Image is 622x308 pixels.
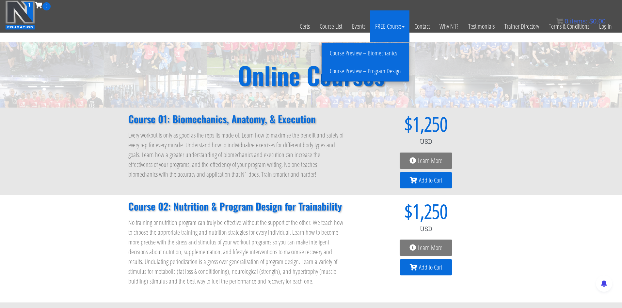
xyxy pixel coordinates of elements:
[400,240,452,256] a: Learn More
[418,244,442,251] span: Learn More
[400,153,452,169] a: Learn More
[128,201,345,211] h2: Course 02: Nutrition & Program Design for Trainability
[418,157,442,164] span: Learn More
[323,48,407,59] a: Course Preview – Biomechanics
[544,10,594,42] a: Terms & Conditions
[556,18,606,25] a: 0 items: $0.00
[412,114,448,134] span: 1,250
[323,66,407,77] a: Course Preview – Program Design
[128,114,345,124] h2: Course 01: Biomechanics, Anatomy, & Execution
[570,18,587,25] span: items:
[358,221,494,237] div: USD
[315,10,347,42] a: Course List
[556,18,563,24] img: icon11.png
[589,18,606,25] bdi: 0.00
[128,130,345,179] p: Every workout is only as good as the reps its made of. Learn how to maximize the benefit and safe...
[295,10,315,42] a: Certs
[370,10,409,42] a: FREE Course
[594,10,617,42] a: Log In
[238,63,384,87] h2: Online Courses
[409,10,435,42] a: Contact
[358,114,412,134] span: $
[5,0,35,30] img: n1-education
[435,10,463,42] a: Why N1?
[35,1,51,9] a: 0
[589,18,593,25] span: $
[565,18,568,25] span: 0
[419,264,442,271] span: Add to Cart
[128,218,345,286] p: No training or nutrition program can truly be effective without the support of the other. We teac...
[358,201,412,221] span: $
[500,10,544,42] a: Trainer Directory
[400,172,452,188] a: Add to Cart
[358,134,494,149] div: USD
[42,2,51,10] span: 0
[412,201,448,221] span: 1,250
[400,259,452,275] a: Add to Cart
[347,10,370,42] a: Events
[463,10,500,42] a: Testimonials
[419,177,442,183] span: Add to Cart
